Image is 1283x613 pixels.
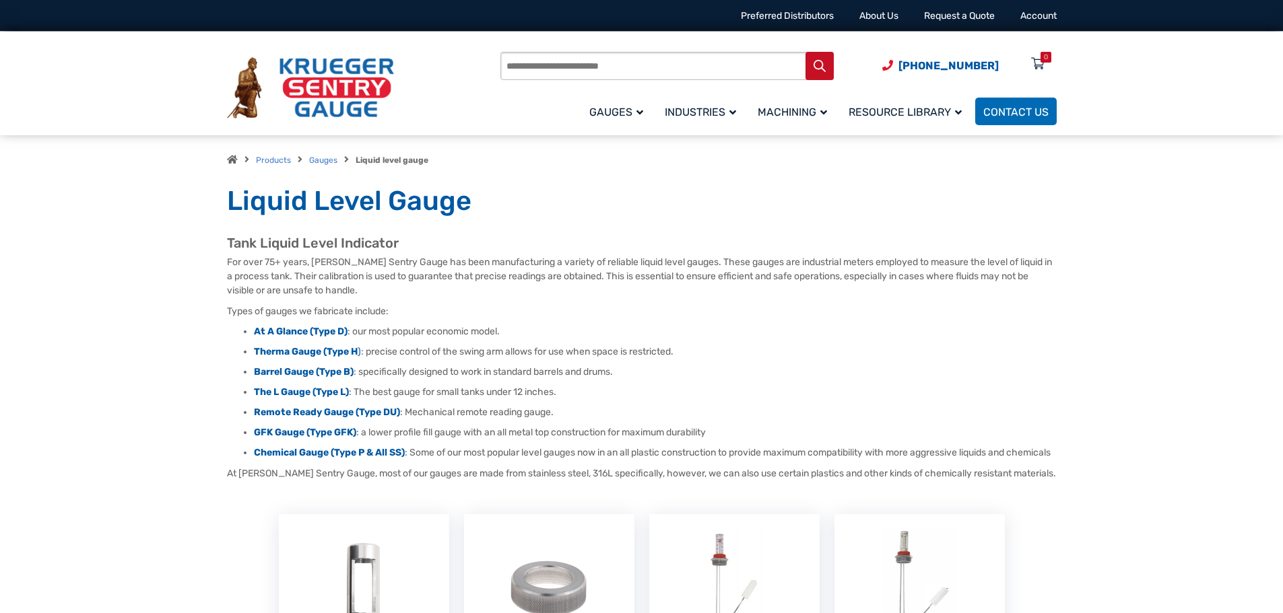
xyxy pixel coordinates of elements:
[254,345,1057,359] li: : precise control of the swing arm allows for use when space is restricted.
[975,98,1057,125] a: Contact Us
[657,96,750,127] a: Industries
[227,235,1057,252] h2: Tank Liquid Level Indicator
[254,325,1057,338] li: : our most popular economic model.
[254,386,349,398] a: The L Gauge (Type L)
[254,406,400,418] a: Remote Ready Gauge (Type DU)
[750,96,841,127] a: Machining
[1044,52,1048,63] div: 0
[227,57,394,119] img: Krueger Sentry Gauge
[254,366,354,377] a: Barrel Gauge (Type B)
[254,326,348,337] a: At A Glance (Type D)
[254,346,361,357] a: Therma Gauge (Type H)
[254,346,358,357] strong: Therma Gauge (Type H
[254,365,1057,379] li: : specifically designed to work in standard barrels and drums.
[1020,10,1057,22] a: Account
[256,155,291,165] a: Products
[309,155,337,165] a: Gauges
[254,426,1057,439] li: : a lower profile fill gauge with an all metal top construction for maximum durability
[758,106,827,118] span: Machining
[356,155,428,165] strong: Liquid level gauge
[581,96,657,127] a: Gauges
[849,106,962,118] span: Resource Library
[924,10,995,22] a: Request a Quote
[254,406,1057,419] li: : Mechanical remote reading gauge.
[665,106,736,118] span: Industries
[254,427,356,438] a: GFK Gauge (Type GFK)
[882,57,999,74] a: Phone Number (920) 434-8860
[841,96,975,127] a: Resource Library
[227,466,1057,480] p: At [PERSON_NAME] Sentry Gauge, most of our gauges are made from stainless steel, 316L specificall...
[227,255,1057,297] p: For over 75+ years, [PERSON_NAME] Sentry Gauge has been manufacturing a variety of reliable liqui...
[589,106,643,118] span: Gauges
[983,106,1049,118] span: Contact Us
[254,386,1057,399] li: : The best gauge for small tanks under 12 inches.
[254,446,1057,460] li: : Some of our most popular level gauges now in an all plastic construction to provide maximum com...
[859,10,898,22] a: About Us
[898,59,999,72] span: [PHONE_NUMBER]
[227,304,1057,318] p: Types of gauges we fabricate include:
[254,447,405,458] a: Chemical Gauge (Type P & All SS)
[741,10,834,22] a: Preferred Distributors
[227,184,1057,218] h1: Liquid Level Gauge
